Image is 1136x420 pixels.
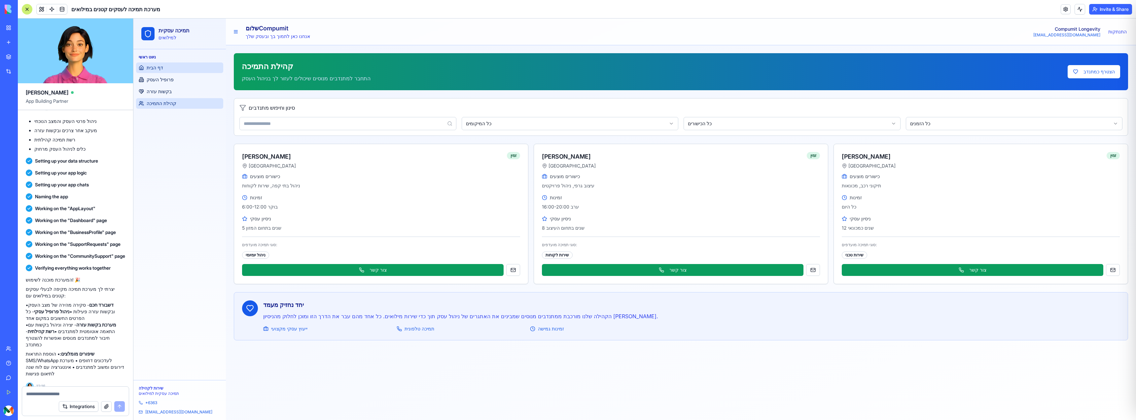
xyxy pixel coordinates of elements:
[109,134,162,143] div: [PERSON_NAME]
[3,33,90,44] div: ניווט ראשי
[109,164,387,171] p: ניהול בתי קפה, שירות לקוחות
[130,294,525,302] p: הקהילה שלנו מורכבת ממתנדבים מנוסים שמבינים את האתגרים של ניהול עסק תוך כדי שירות מילואים. כל אחד ...
[708,206,986,213] p: 12 שנים כמכונאי
[89,302,114,308] strong: דשבורד חכם
[13,58,40,64] span: פרופיל העסק
[35,265,111,271] span: Verifying everything works together
[34,136,125,143] li: רשת תמיכה קהילתית
[35,241,121,248] span: Working on the "SupportRequests" page
[1089,4,1132,15] button: Invite & Share
[408,164,687,171] p: עיצוב גרפי, ניהול פרויקטים
[112,5,177,15] h1: שלום Compumit
[415,144,462,151] span: [GEOGRAPHIC_DATA]
[900,7,967,14] p: Compumit Longevity
[109,185,387,192] p: בוקר 6:00-12:00
[708,233,734,240] div: שירות טכני
[35,205,95,212] span: Working on the "AppLayout"
[115,85,161,93] h3: סינון וחיפוש מתנדבים
[59,401,98,412] button: Integrations
[373,134,387,141] div: זמין
[26,351,125,377] p: • הוספת התראות SMS/WhatsApp לעדכונים דחופים • מערכת דירוגים ומשוב למתנדבים • אינטגרציה עם לוח שנה...
[108,56,237,64] p: התחבר למתנדבים מנוסים שיכולים לעזור לך בניהול העסק
[35,229,116,236] span: Working on the "BusinessProfile" page
[25,16,56,22] p: למילואים
[25,8,56,16] h2: תמיכה עסקית
[716,176,728,182] span: זמינות
[708,164,986,171] p: תיקוני רכב, מכונאות
[708,134,762,143] div: [PERSON_NAME]
[405,307,431,314] span: זמינות גמישה
[109,206,387,213] p: 5 שנים בתחום המזון
[34,309,70,314] strong: ניהול פרופיל עסקי
[3,80,90,90] a: קהילת התמיכה
[35,170,87,176] span: Setting up your app logic
[117,197,138,204] span: ניסיון עסקי
[416,176,429,182] span: זמינות
[26,277,125,283] p: המערכת מוכנה לשימוש! 🎉
[673,134,687,141] div: זמין
[3,44,90,55] a: דף הבית
[35,158,98,164] span: Setting up your data structure
[109,246,370,257] button: צור קשר
[715,144,762,151] span: [GEOGRAPHIC_DATA]
[34,146,125,152] li: כלים לניהול העסק מרחוק
[34,127,125,134] li: מעקב אחר צרכים ובקשות עזרה
[117,155,147,161] span: כישורים מוצעים
[708,224,986,229] p: סוגי תמיכה מועדפים:
[708,246,970,257] button: צור קשר
[708,185,986,192] p: כל היום
[26,286,125,299] p: יצרתי לך מערכת תמיכה מקיפה לבעלי עסקים קטנים במילואים עם:
[108,43,237,53] h1: קהילת התמיכה
[716,197,737,204] span: ניסיון עסקי
[117,176,129,182] span: זמינות
[28,328,54,334] strong: רשת קהילתית
[408,224,687,229] p: סוגי תמיכה מועדפים:
[60,351,94,357] strong: שיפורים מומלצים:
[408,185,687,192] p: ערב 16:00-20:00
[13,82,43,88] span: קהילת התמיכה
[34,118,125,125] li: ניהול פרטי העסק והמצב הנוכחי
[109,224,387,229] p: סוגי תמיכה מועדפים:
[71,5,160,13] span: מערכת תמיכה לעסקים קטנים במילואים
[35,181,89,188] span: Setting up your app chats
[12,391,79,396] span: [EMAIL_ADDRESS][DOMAIN_NAME]
[112,15,177,21] p: אנחנו כאן לתמוך בך ובעסק שלך
[416,197,438,204] span: ניסיון עסקי
[13,70,38,76] span: בקשות עזרה
[35,193,68,200] span: Naming the app
[26,382,34,390] img: Ella_00000_wcx2te.png
[26,98,125,110] span: App Building Partner
[716,155,746,161] span: כישורים מוצעים
[408,206,687,213] p: 8 שנים בתחום העיצוב
[408,246,670,257] button: צור קשר
[35,217,107,224] span: Working on the "Dashboard" page
[109,233,136,240] div: ניהול יומיומי
[971,7,997,19] button: התנתקות
[5,372,87,378] p: תמיכה עסקית למילואים
[35,253,125,259] span: Working on the "CommunitySupport" page
[271,307,301,314] span: תמיכה טלפונית
[934,47,987,60] button: הצטרף כמתנדב
[5,367,87,372] p: שירות לקהילה
[26,302,125,348] p: • - סקירה מהירה של מצב העסק ובקשות עזרה פעילות • - כל הפרטים החשובים במקום אחד • - יצירה וניהול ב...
[973,134,986,141] div: זמין
[12,382,24,387] span: *6363
[36,384,45,389] span: 12:16
[3,68,90,78] a: בקשות עזרה
[130,282,525,291] h3: יחד נחזיק מעמד
[138,307,174,314] span: ייעוץ עסקי מקצועי
[408,134,462,143] div: [PERSON_NAME]
[13,46,30,53] span: דף הבית
[3,56,90,66] a: פרופיל העסק
[416,155,446,161] span: כישורים מוצעים
[408,233,439,240] div: שירות לקוחות
[26,89,68,96] span: [PERSON_NAME]
[76,322,116,327] strong: מערכת בקשות עזרה
[900,14,967,19] p: [EMAIL_ADDRESS][DOMAIN_NAME]
[115,144,162,151] span: [GEOGRAPHIC_DATA]
[3,405,14,416] img: ACg8ocL9QCWQVzSr-OLB_Mi0O7HDjpkMy0Kxtn7QjNNHBvPezQrhI767=s96-c
[5,5,46,14] img: logo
